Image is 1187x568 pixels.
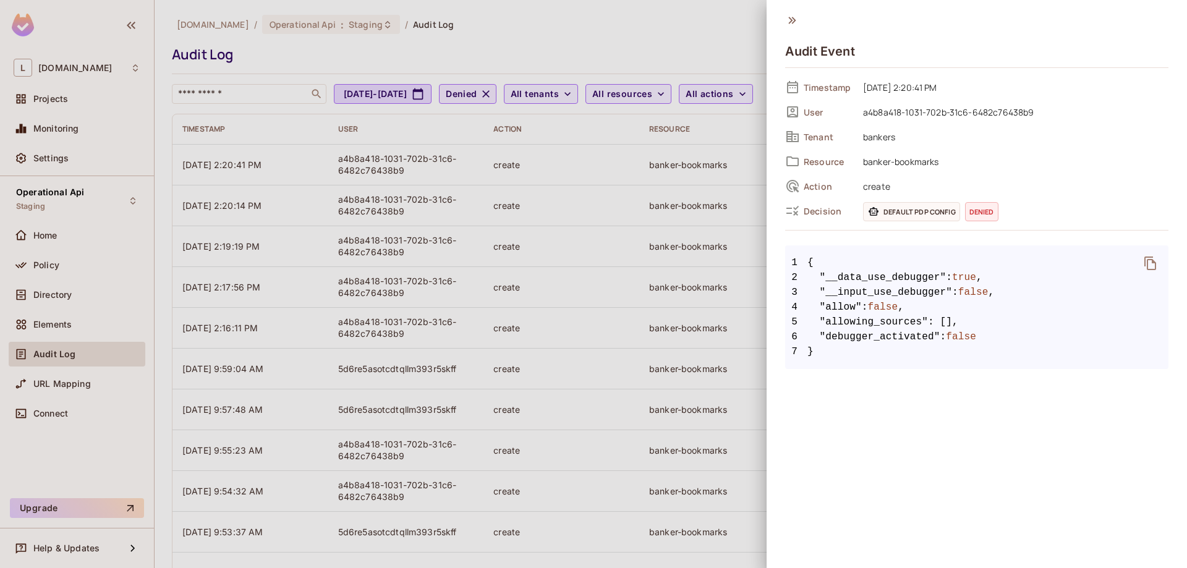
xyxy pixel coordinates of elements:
[804,131,853,143] span: Tenant
[807,255,814,270] span: {
[804,156,853,167] span: Resource
[785,285,807,300] span: 3
[804,82,853,93] span: Timestamp
[857,104,1168,119] span: a4b8a418-1031-702b-31c6-6482c76438b9
[989,285,995,300] span: ,
[820,315,929,329] span: "allowing_sources"
[857,179,1168,193] span: create
[928,315,958,329] span: : [],
[804,106,853,118] span: User
[946,329,976,344] span: false
[952,285,958,300] span: :
[857,80,1168,95] span: [DATE] 2:20:41 PM
[1136,248,1165,278] button: delete
[820,329,940,344] span: "debugger_activated"
[857,129,1168,144] span: bankers
[820,285,953,300] span: "__input_use_debugger"
[785,300,807,315] span: 4
[820,300,862,315] span: "allow"
[804,205,853,217] span: Decision
[785,344,807,359] span: 7
[785,270,807,285] span: 2
[820,270,947,285] span: "__data_use_debugger"
[785,44,855,59] h4: Audit Event
[965,202,998,221] span: denied
[958,285,989,300] span: false
[857,154,1168,169] span: banker-bookmarks
[952,270,976,285] span: true
[804,180,853,192] span: Action
[863,202,960,221] span: Default PDP config
[785,344,1168,359] span: }
[946,270,952,285] span: :
[785,315,807,329] span: 5
[785,255,807,270] span: 1
[868,300,898,315] span: false
[862,300,868,315] span: :
[940,329,947,344] span: :
[898,300,904,315] span: ,
[976,270,982,285] span: ,
[785,329,807,344] span: 6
